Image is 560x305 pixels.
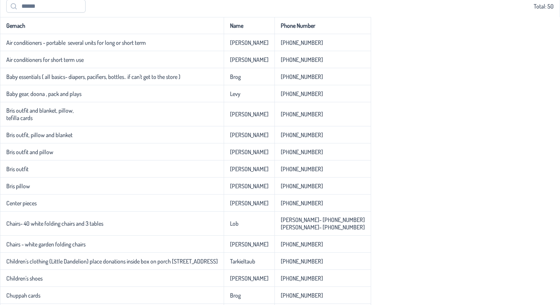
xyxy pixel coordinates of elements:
p-celleditor: Chairs - white garden folding chairs [6,241,86,248]
p-celleditor: [PERSON_NAME] [230,110,269,118]
p-celleditor: [PHONE_NUMBER] [281,56,323,63]
p-celleditor: Bris outfit and pillow [6,148,53,156]
p-celleditor: Air conditioners - portable several units for long or short term [6,39,146,46]
p-celleditor: [PERSON_NAME]- [PHONE_NUMBER] [PERSON_NAME]- [PHONE_NUMBER] [281,216,365,231]
p-celleditor: [PHONE_NUMBER] [281,39,323,46]
th: Phone Number [274,17,371,34]
p-celleditor: [PERSON_NAME] [230,165,269,173]
p-celleditor: [PHONE_NUMBER] [281,73,323,80]
p-celleditor: [PHONE_NUMBER] [281,148,323,156]
p-celleditor: Bris outfit [6,165,29,173]
p-celleditor: Brog [230,73,241,80]
p-celleditor: [PHONE_NUMBER] [281,131,323,139]
p-celleditor: [PERSON_NAME] [230,148,269,156]
p-celleditor: Children's shoes [6,275,43,282]
p-celleditor: [PHONE_NUMBER] [281,241,323,248]
p-celleditor: [PHONE_NUMBER] [281,292,323,299]
p-celleditor: [PHONE_NUMBER] [281,275,323,282]
p-celleditor: [PHONE_NUMBER] [281,182,323,190]
p-celleditor: [PERSON_NAME] [230,241,269,248]
p-celleditor: [PHONE_NUMBER] [281,110,323,118]
p-celleditor: [PHONE_NUMBER] [281,165,323,173]
p-celleditor: Children's clothing (Little Dandelion) place donations inside box on porch [STREET_ADDRESS] [6,258,218,265]
p-celleditor: Chairs- 40 white folding chairs and 3 tables [6,220,103,227]
p-celleditor: [PERSON_NAME] [230,39,269,46]
p-celleditor: Lob [230,220,239,227]
p-celleditor: Levy [230,90,240,97]
p-celleditor: [PERSON_NAME] [230,275,269,282]
th: Name [224,17,274,34]
p-celleditor: [PHONE_NUMBER] [281,199,323,207]
p-celleditor: Bris outfit and blanket, pillow, tefilla cards [6,107,74,122]
p-celleditor: Bris pillow [6,182,30,190]
p-celleditor: Brog [230,292,241,299]
p-celleditor: Baby gear, doona , pack and plays [6,90,81,97]
p-celleditor: Tarkieltaub [230,258,255,265]
p-celleditor: Chuppah cards [6,292,40,299]
p-celleditor: Center pieces [6,199,37,207]
p-celleditor: [PHONE_NUMBER] [281,258,323,265]
p-celleditor: [PHONE_NUMBER] [281,90,323,97]
p-celleditor: [PERSON_NAME] [230,182,269,190]
p-celleditor: [PERSON_NAME] [230,56,269,63]
p-celleditor: [PERSON_NAME] [230,199,269,207]
p-celleditor: [PERSON_NAME] [230,131,269,139]
p-celleditor: Bris outfit, pillow and blanket [6,131,73,139]
p-celleditor: Air conditioners for short term use [6,56,84,63]
p-celleditor: Baby essentials ( all basics- diapers, pacifiers, bottles.. if can't get to the store ) [6,73,180,80]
